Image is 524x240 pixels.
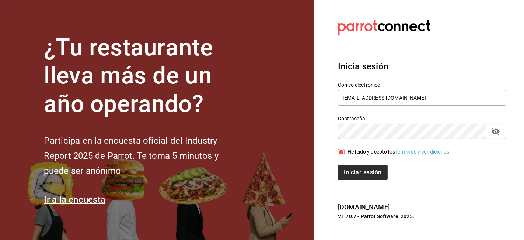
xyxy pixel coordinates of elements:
[338,116,506,121] label: Contraseña
[44,34,243,119] h1: ¿Tu restaurante lleva más de un año operando?
[347,148,451,156] div: He leído y acepto los
[338,90,506,106] input: Ingresa tu correo electrónico
[44,195,105,205] a: Ir a la encuesta
[489,125,502,138] button: passwordField
[338,213,506,220] p: V1.70.7 - Parrot Software, 2025.
[44,133,243,178] h2: Participa en la encuesta oficial del Industry Report 2025 de Parrot. Te toma 5 minutos y puede se...
[338,165,387,180] button: Iniciar sesión
[395,149,451,155] a: Términos y condiciones.
[338,203,390,211] a: [DOMAIN_NAME]
[338,60,506,73] h3: Inicia sesión
[338,82,506,88] label: Correo electrónico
